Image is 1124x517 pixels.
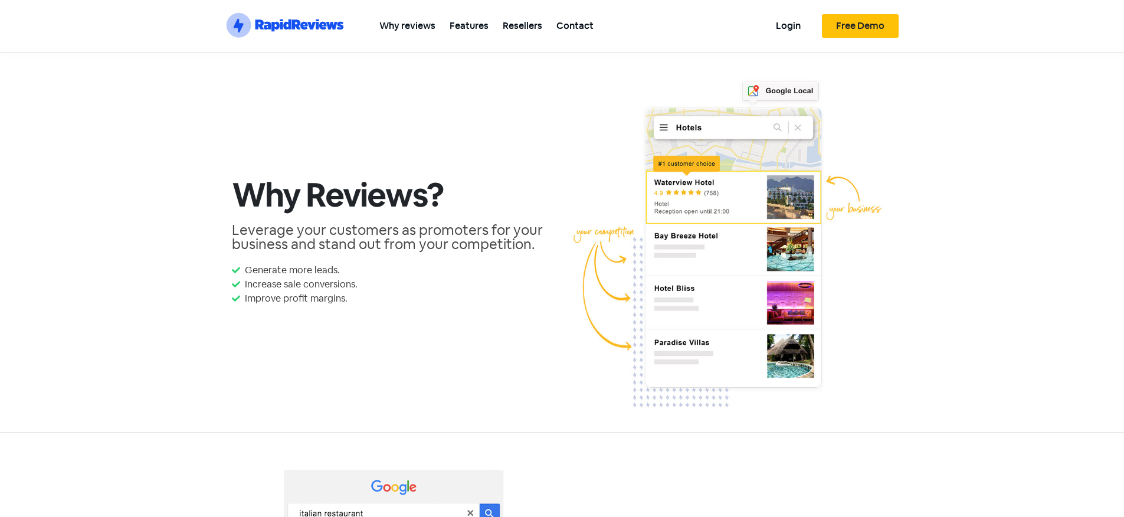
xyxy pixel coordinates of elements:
[496,12,549,39] a: Resellers
[232,178,556,211] h2: Why Reviews?
[242,263,340,277] span: Generate more leads.
[372,12,443,39] a: Why reviews
[242,292,348,306] span: Improve profit margins.
[242,277,358,292] span: Increase sale conversions.
[822,14,899,38] a: Free Demo
[443,12,496,39] a: Features
[549,12,601,39] a: Contact
[836,21,884,31] span: Free Demo
[769,12,808,39] a: Login
[232,223,556,251] h2: Leverage your customers as promoters for your business and stand out from your competition.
